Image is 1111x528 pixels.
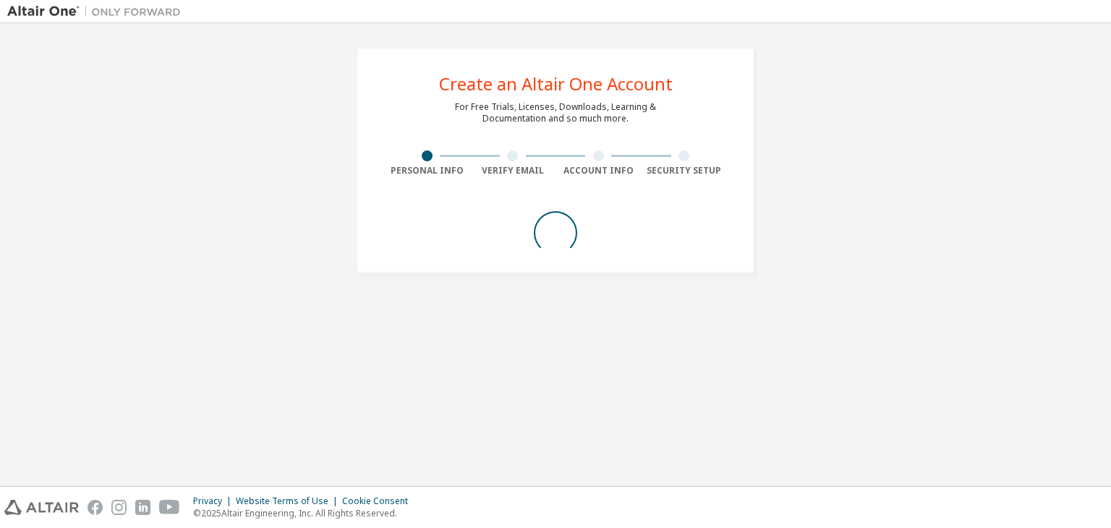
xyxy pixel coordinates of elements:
div: Personal Info [384,165,470,176]
img: linkedin.svg [135,500,150,515]
img: facebook.svg [88,500,103,515]
img: instagram.svg [111,500,127,515]
div: Website Terms of Use [236,495,342,507]
div: Security Setup [642,165,728,176]
img: Altair One [7,4,188,19]
p: © 2025 Altair Engineering, Inc. All Rights Reserved. [193,507,417,519]
div: For Free Trials, Licenses, Downloads, Learning & Documentation and so much more. [455,101,656,124]
div: Create an Altair One Account [439,75,673,93]
div: Account Info [555,165,642,176]
div: Verify Email [470,165,556,176]
div: Cookie Consent [342,495,417,507]
div: Privacy [193,495,236,507]
img: youtube.svg [159,500,180,515]
img: altair_logo.svg [4,500,79,515]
